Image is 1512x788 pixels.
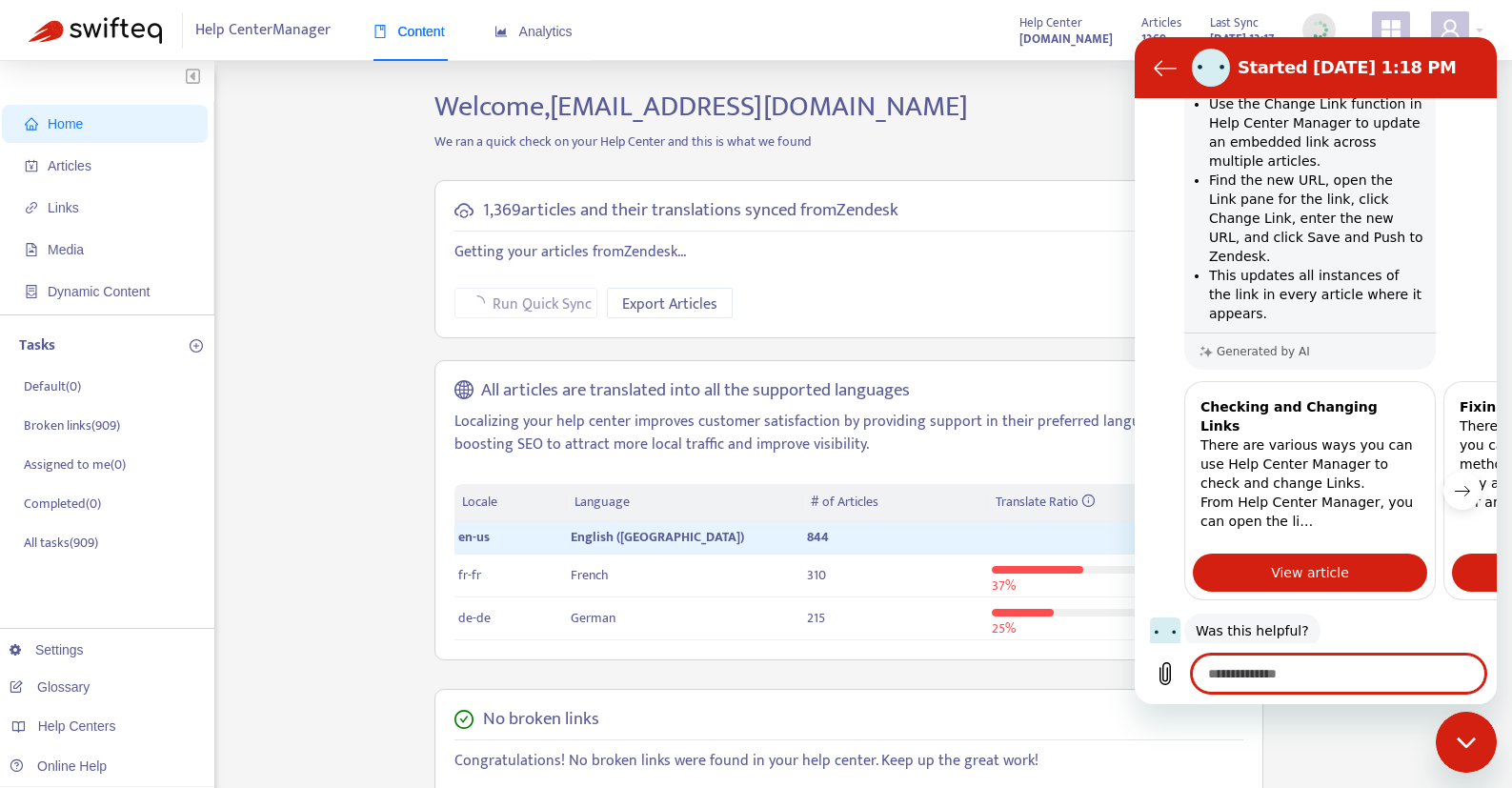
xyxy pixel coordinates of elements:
[24,455,126,475] p: Assigned to me ( 0 )
[317,516,552,555] a: View article: 'Fixing Broken Links'
[1307,18,1331,42] img: sync_loading.0b5143dde30e3a21642e.gif
[25,201,38,214] span: link
[190,339,203,353] span: plus-circle
[807,564,826,586] span: 310
[1019,12,1082,33] span: Help Center
[458,526,490,548] span: en-us
[1135,37,1497,704] iframe: Messaging window
[48,242,84,257] span: Media
[493,293,592,316] span: Run Quick Sync
[454,750,1243,773] p: Congratulations! No broken links were found in your help center. Keep up the great work!
[454,411,1243,456] p: Localizing your help center improves customer satisfaction by providing support in their preferre...
[434,83,968,131] span: Welcome, [EMAIL_ADDRESS][DOMAIN_NAME]
[373,25,387,38] span: book
[1019,28,1113,50] a: [DOMAIN_NAME]
[25,159,38,172] span: account-book
[483,200,898,222] h5: 1,369 articles and their translations synced from Zendesk
[454,484,567,521] th: Locale
[481,380,910,402] h5: All articles are translated into all the supported languages
[48,116,83,131] span: Home
[1141,12,1181,33] span: Articles
[1141,29,1166,50] strong: 1369
[483,709,599,731] h5: No broken links
[10,642,84,657] a: Settings
[48,200,79,215] span: Links
[1210,12,1259,33] span: Last Sync
[1436,712,1497,773] iframe: Button to launch messaging window, conversation in progress
[25,285,38,298] span: container
[1210,29,1274,50] strong: [DATE] 13:17
[25,243,38,256] span: file-image
[807,526,829,548] span: 844
[24,494,101,514] p: Completed ( 0 )
[454,201,474,220] span: cloud-sync
[1019,29,1113,50] strong: [DOMAIN_NAME]
[48,284,150,299] span: Dynamic Content
[607,288,733,318] button: Export Articles
[61,584,174,603] span: Was this helpful?
[454,710,474,729] span: check-circle
[494,24,573,39] span: Analytics
[11,617,50,656] button: Upload file
[454,241,1243,264] p: Getting your articles from Zendesk ...
[19,334,55,357] p: Tasks
[567,484,803,521] th: Language
[458,607,491,629] span: de-de
[807,607,825,629] span: 215
[325,379,544,475] p: There are various ways in which you can fix broken links. The method to use may depend on why a l...
[373,24,445,39] span: Content
[454,380,474,402] span: global
[325,360,544,379] h3: Fixing Broken Links
[29,17,162,44] img: Swifteq
[454,288,597,318] button: Run Quick Sync
[10,758,107,774] a: Online Help
[571,607,615,629] span: German
[38,718,116,734] span: Help Centers
[420,131,1278,152] p: We ran a quick check on your Help Center and this is what we found
[458,564,481,586] span: fr-fr
[571,526,744,548] span: English ([GEOGRAPHIC_DATA])
[803,484,987,521] th: # of Articles
[992,617,1016,639] span: 25 %
[996,492,1236,513] div: Translate Ratio
[992,575,1016,596] span: 37 %
[1439,18,1462,41] span: user
[48,158,91,173] span: Articles
[1380,18,1402,41] span: appstore
[10,679,90,695] a: Glossary
[469,294,486,312] span: loading
[195,12,331,49] span: Help Center Manager
[494,25,508,38] span: area-chart
[622,293,717,316] span: Export Articles
[24,376,81,396] p: Default ( 0 )
[24,415,120,435] p: Broken links ( 909 )
[571,564,609,586] span: French
[24,533,98,553] p: All tasks ( 909 )
[25,117,38,131] span: home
